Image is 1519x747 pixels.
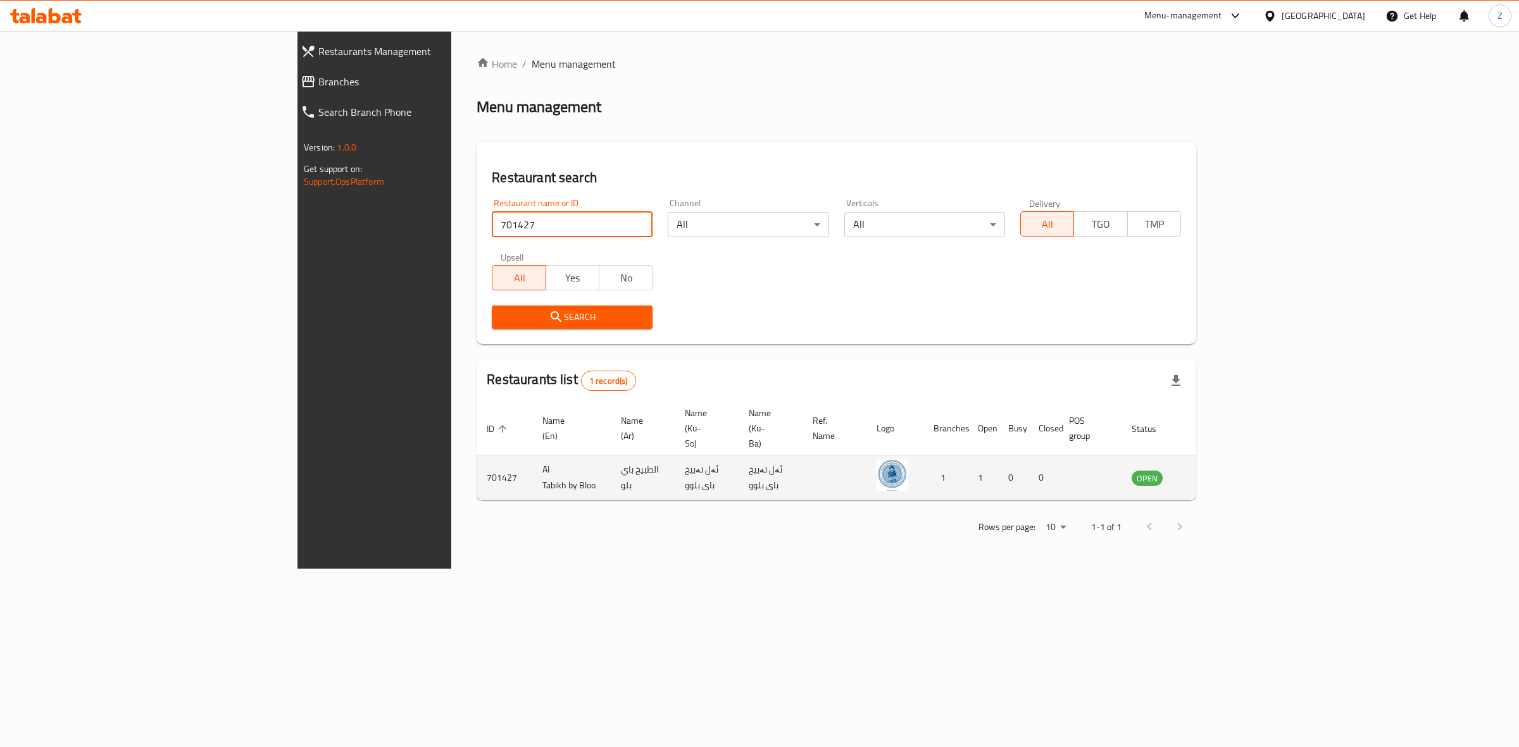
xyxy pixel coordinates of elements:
[1026,215,1069,233] span: All
[1028,402,1059,455] th: Closed
[581,371,636,391] div: Total records count
[497,269,541,287] span: All
[1029,199,1061,207] label: Delivery
[304,139,335,156] span: Version:
[1497,9,1503,23] span: Z
[492,212,653,237] input: Search for restaurant name or ID..
[844,212,1005,237] div: All
[492,306,653,329] button: Search
[546,265,599,290] button: Yes
[487,421,511,436] span: ID
[1073,211,1127,237] button: TGO
[582,375,635,387] span: 1 record(s)
[501,252,524,261] label: Upsell
[532,455,611,500] td: Al Tabikh by Bloo
[337,139,356,156] span: 1.0.0
[477,402,1232,500] table: enhanced table
[668,212,828,237] div: All
[866,402,923,455] th: Logo
[599,265,653,290] button: No
[968,402,998,455] th: Open
[1132,471,1163,486] span: OPEN
[675,455,739,500] td: ئەل تەبیخ بای بلوو
[998,455,1028,500] td: 0
[998,402,1028,455] th: Busy
[1144,8,1222,23] div: Menu-management
[492,265,546,290] button: All
[968,455,998,500] td: 1
[1020,211,1074,237] button: All
[1127,211,1181,237] button: TMP
[1069,413,1106,443] span: POS group
[502,309,642,325] span: Search
[739,455,803,500] td: ئەل تەبیخ بای بلوو
[304,161,362,177] span: Get support on:
[487,370,635,391] h2: Restaurants list
[291,66,551,97] a: Branches
[813,413,851,443] span: Ref. Name
[304,173,384,190] a: Support.OpsPlatform
[877,459,908,491] img: Al Tabikh by Bloo
[542,413,596,443] span: Name (En)
[1282,9,1365,23] div: [GEOGRAPHIC_DATA]
[1133,215,1176,233] span: TMP
[749,405,787,451] span: Name (Ku-Ba)
[923,455,968,500] td: 1
[492,168,1181,187] h2: Restaurant search
[1188,402,1232,455] th: Action
[318,104,541,120] span: Search Branch Phone
[291,97,551,127] a: Search Branch Phone
[551,269,594,287] span: Yes
[1041,518,1071,537] div: Rows per page:
[291,36,551,66] a: Restaurants Management
[685,405,723,451] span: Name (Ku-So)
[477,56,1196,71] nav: breadcrumb
[978,519,1035,535] p: Rows per page:
[318,74,541,89] span: Branches
[1028,455,1059,500] td: 0
[318,44,541,59] span: Restaurants Management
[532,56,616,71] span: Menu management
[621,413,659,443] span: Name (Ar)
[611,455,675,500] td: الطبيخ باي بلو
[1161,366,1191,396] div: Export file
[1079,215,1122,233] span: TGO
[1091,519,1122,535] p: 1-1 of 1
[1132,421,1173,436] span: Status
[604,269,647,287] span: No
[923,402,968,455] th: Branches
